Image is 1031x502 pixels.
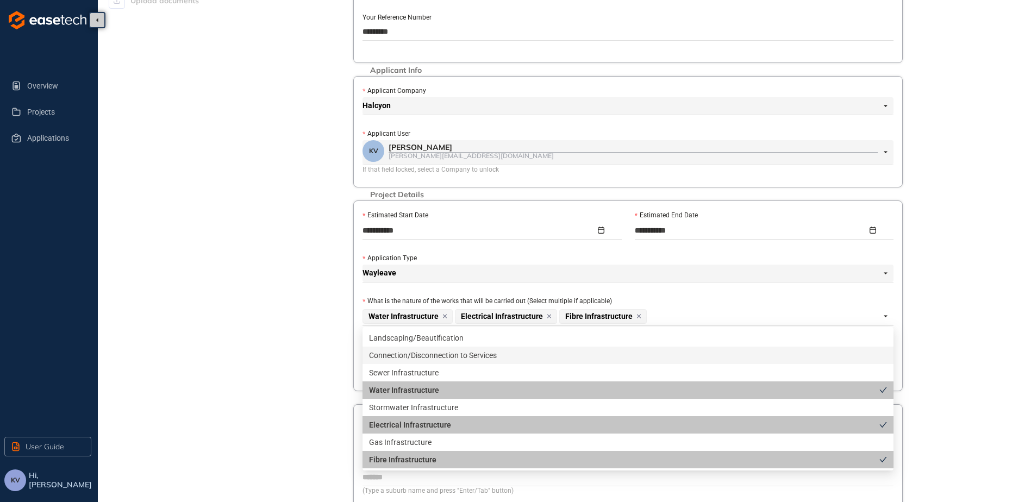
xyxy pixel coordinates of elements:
[363,265,888,282] span: Wayleave
[4,437,91,456] button: User Guide
[363,364,893,381] div: Sewer Infrastructure
[363,224,596,236] input: Estimated Start Date
[369,419,879,431] div: Electrical Infrastructure
[11,476,20,484] span: KV
[369,384,879,396] div: Water Infrastructure
[363,165,893,175] div: If that field locked, select a Company to unlock
[363,486,893,496] div: (Type a suburb name and press "Enter/Tab" button)
[363,12,432,23] label: Your Reference Number
[363,97,888,115] span: Halcyon
[369,147,378,155] span: KV
[369,401,887,413] div: Stormwater Infrastructure
[363,329,893,347] div: Landscaping/Beautification
[365,190,429,199] span: Project Details
[455,309,557,324] span: Electrical Infrastructure
[368,312,439,321] span: Water Infrastructure
[363,309,453,324] span: Water Infrastructure
[27,75,83,97] span: Overview
[879,456,887,463] span: check
[4,469,26,491] button: KV
[363,434,893,451] div: Gas Infrastructure
[649,310,651,323] input: What is the nature of the works that will be carried out (Select multiple if applicable)
[369,332,887,344] div: Landscaping/Beautification
[363,416,893,434] div: Electrical Infrastructure
[879,421,887,429] span: check
[363,451,893,468] div: Fibre Infrastructure
[27,127,83,149] span: Applications
[461,312,543,321] span: Electrical Infrastructure
[635,224,868,236] input: Estimated End Date
[27,101,83,123] span: Projects
[29,471,93,490] span: Hi, [PERSON_NAME]
[363,399,893,416] div: Stormwater Infrastructure
[879,386,887,394] span: check
[635,210,698,221] label: Estimated End Date
[369,436,887,448] div: Gas Infrastructure
[363,253,417,263] label: Application Type
[363,296,612,306] label: What is the nature of the works that will be carried out (Select multiple if applicable)
[363,210,428,221] label: Estimated Start Date
[559,309,647,324] span: Fibre Infrastructure
[365,66,427,75] span: Applicant Info
[565,312,633,321] span: Fibre Infrastructure
[389,143,878,152] div: [PERSON_NAME]
[363,129,410,139] label: Applicant User
[363,381,893,399] div: Water Infrastructure
[26,441,64,453] span: User Guide
[369,367,887,379] div: Sewer Infrastructure
[369,454,879,466] div: Fibre Infrastructure
[369,349,887,361] div: Connection/Disconnection to Services
[363,86,426,96] label: Applicant Company
[363,23,893,40] input: Your Reference Number
[389,152,878,159] div: [PERSON_NAME][EMAIL_ADDRESS][DOMAIN_NAME]
[363,347,893,364] div: Connection/Disconnection to Services
[9,11,86,29] img: logo
[363,469,893,485] input: Suburb/s and Town/s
